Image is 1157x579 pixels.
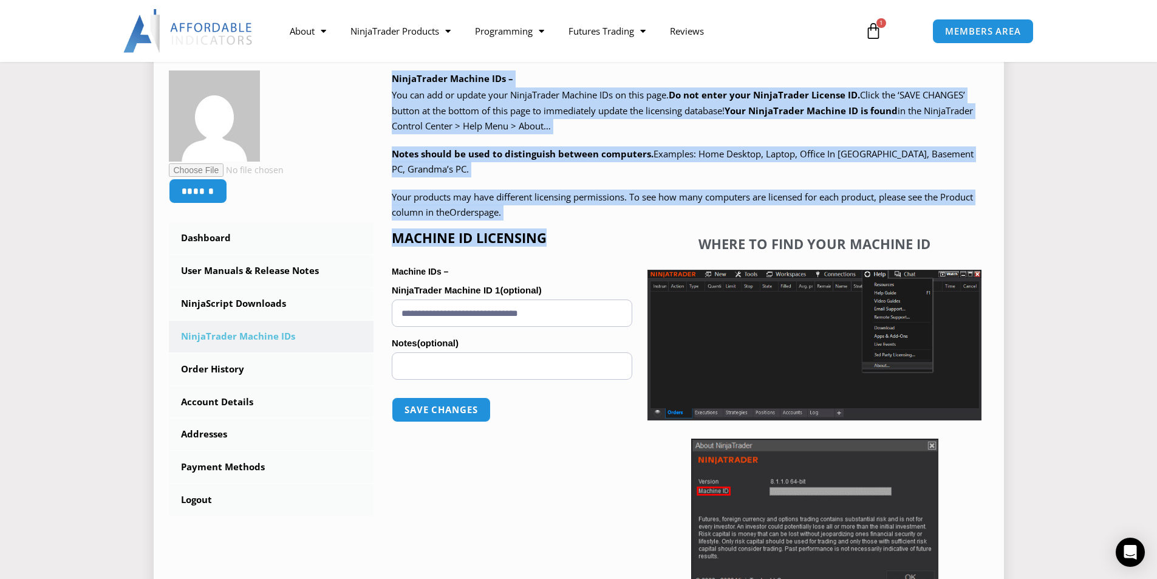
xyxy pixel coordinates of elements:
[417,338,459,348] span: (optional)
[392,281,632,300] label: NinjaTrader Machine ID 1
[169,222,374,254] a: Dashboard
[449,206,479,218] a: Orders
[338,17,463,45] a: NinjaTrader Products
[169,419,374,450] a: Addresses
[847,13,900,49] a: 1
[169,451,374,483] a: Payment Methods
[392,334,632,352] label: Notes
[169,386,374,418] a: Account Details
[647,270,981,420] img: Screenshot 2025-01-17 1155544 | Affordable Indicators – NinjaTrader
[658,17,716,45] a: Reviews
[169,288,374,320] a: NinjaScript Downloads
[932,19,1034,44] a: MEMBERS AREA
[392,89,973,132] span: Click the ‘SAVE CHANGES’ button at the bottom of this page to immediately update the licensing da...
[392,89,669,101] span: You can add or update your NinjaTrader Machine IDs on this page.
[463,17,556,45] a: Programming
[945,27,1021,36] span: MEMBERS AREA
[669,89,860,101] b: Do not enter your NinjaTrader License ID.
[278,17,851,45] nav: Menu
[392,148,654,160] strong: Notes should be used to distinguish between computers.
[500,285,541,295] span: (optional)
[169,255,374,287] a: User Manuals & Release Notes
[123,9,254,53] img: LogoAI | Affordable Indicators – NinjaTrader
[169,222,374,516] nav: Account pages
[392,397,491,422] button: Save changes
[392,267,448,276] strong: Machine IDs –
[1116,538,1145,567] div: Open Intercom Messenger
[169,484,374,516] a: Logout
[876,18,886,28] span: 1
[392,148,974,176] span: Examples: Home Desktop, Laptop, Office In [GEOGRAPHIC_DATA], Basement PC, Grandma’s PC.
[169,354,374,385] a: Order History
[392,230,632,245] h4: Machine ID Licensing
[278,17,338,45] a: About
[725,104,898,117] strong: Your NinjaTrader Machine ID is found
[647,236,981,252] h4: Where to find your Machine ID
[392,72,513,84] b: NinjaTrader Machine IDs –
[392,191,973,219] span: Your products may have different licensing permissions. To see how many computers are licensed fo...
[169,321,374,352] a: NinjaTrader Machine IDs
[556,17,658,45] a: Futures Trading
[169,70,260,162] img: 535988f41c11ab357b0b9171579aee2e4e0174c796397a991070a88688c171c5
